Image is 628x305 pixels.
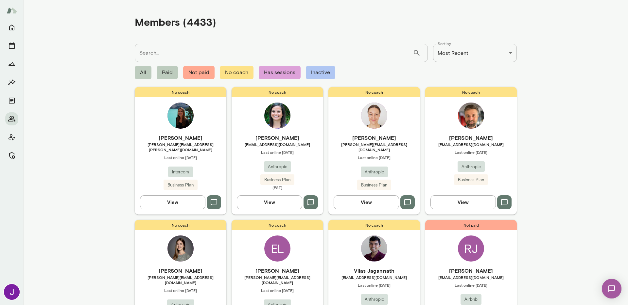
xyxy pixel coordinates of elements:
span: Last online [DATE] [232,288,323,293]
span: Anthropic [264,164,291,170]
span: Last online [DATE] [135,155,226,160]
span: (EST) [232,185,323,190]
button: Sessions [5,39,18,52]
h6: [PERSON_NAME] [328,134,420,142]
span: Business Plan [164,182,198,188]
span: Last online [DATE] [425,150,517,155]
span: Business Plan [260,177,294,183]
button: Client app [5,131,18,144]
h6: [PERSON_NAME] [232,267,323,275]
span: Last online [DATE] [328,155,420,160]
span: Anthropic [361,169,388,175]
h6: [PERSON_NAME] [135,267,226,275]
img: Vilas Jagannath [361,235,387,262]
span: Airbnb [461,296,481,303]
h6: [PERSON_NAME] [425,134,517,142]
span: No coach [232,220,323,230]
img: Jane Leibrock [361,103,387,129]
img: Lindsey Volpintesta [264,103,290,129]
span: Not paid [425,220,517,230]
button: Growth Plan [5,57,18,71]
div: RJ [458,235,484,262]
span: Paid [157,66,178,79]
img: Jocelyn Grodin [4,284,20,300]
button: View [237,195,302,209]
span: [EMAIL_ADDRESS][DOMAIN_NAME] [232,142,323,147]
div: Most Recent [433,44,517,62]
span: No coach [135,87,226,97]
button: View [334,195,399,209]
span: Not paid [183,66,215,79]
div: EL [264,235,290,262]
span: No coach [328,220,420,230]
span: Anthropic [361,296,388,303]
span: No coach [220,66,253,79]
span: [PERSON_NAME][EMAIL_ADDRESS][DOMAIN_NAME] [232,275,323,285]
span: Last online [DATE] [232,150,323,155]
h6: [PERSON_NAME] [425,267,517,275]
span: [PERSON_NAME][EMAIL_ADDRESS][DOMAIN_NAME] [328,142,420,152]
h6: [PERSON_NAME] [135,134,226,142]
span: [PERSON_NAME][EMAIL_ADDRESS][PERSON_NAME][DOMAIN_NAME] [135,142,226,152]
button: View [140,195,205,209]
span: Business Plan [357,182,391,188]
h4: Members (4433) [135,16,216,28]
button: Home [5,21,18,34]
span: Inactive [306,66,335,79]
button: View [430,195,496,209]
button: Manage [5,149,18,162]
span: All [135,66,151,79]
span: Last online [DATE] [135,288,226,293]
span: No coach [135,220,226,230]
span: No coach [328,87,420,97]
button: Insights [5,76,18,89]
span: [EMAIL_ADDRESS][DOMAIN_NAME] [328,275,420,280]
span: Intercom [168,169,193,175]
span: [EMAIL_ADDRESS][DOMAIN_NAME] [425,142,517,147]
span: No coach [232,87,323,97]
label: Sort by [438,41,451,46]
span: [EMAIL_ADDRESS][DOMAIN_NAME] [425,275,517,280]
button: Members [5,112,18,125]
span: Has sessions [259,66,301,79]
img: Scott Krenitski [458,103,484,129]
span: Last online [DATE] [425,282,517,288]
img: Mento [7,4,17,17]
h6: [PERSON_NAME] [232,134,323,142]
span: Anthropic [458,164,485,170]
span: Business Plan [454,177,488,183]
span: No coach [425,87,517,97]
span: Last online [DATE] [328,282,420,288]
span: [PERSON_NAME][EMAIL_ADDRESS][DOMAIN_NAME] [135,275,226,285]
button: Documents [5,94,18,107]
img: Rebecca Raible [167,235,194,262]
img: Rebeca Marx [167,103,194,129]
h6: Vilas Jagannath [328,267,420,275]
